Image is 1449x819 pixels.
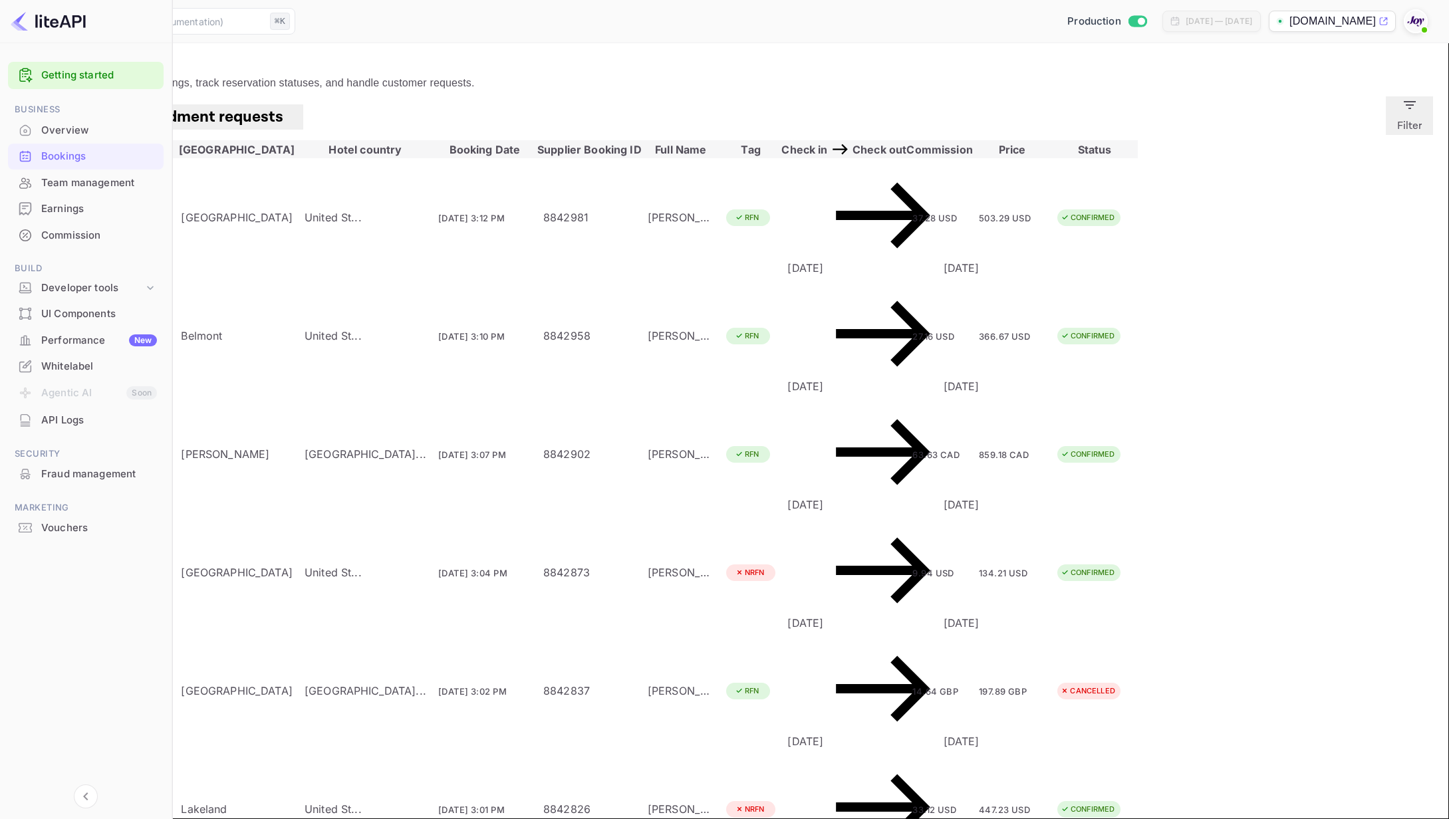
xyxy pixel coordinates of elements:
[543,683,636,699] div: 8842837
[543,328,636,344] div: 8842958
[41,201,157,217] div: Earnings
[438,449,506,460] span: [DATE] 3:07 PM
[175,140,299,158] th: [GEOGRAPHIC_DATA]
[726,209,767,226] div: RFN
[8,501,164,515] span: Marketing
[1052,446,1123,463] div: CONFIRMED
[129,334,157,346] div: New
[8,261,164,276] span: Build
[299,140,432,158] th: Hotel country
[979,686,1027,697] span: 197.89 GBP
[1186,15,1252,27] div: [DATE] — [DATE]
[181,446,293,462] div: Langley
[41,306,157,322] div: UI Components
[648,564,714,580] div: Kathy Lawson
[181,801,293,817] div: Lakeland
[16,59,1433,75] p: Bookings
[181,209,293,225] div: Alexandria
[912,213,957,223] span: 37.28 USD
[726,564,773,581] div: NRFN
[648,801,714,817] div: Andrew Berdak
[432,140,537,158] th: Booking Date
[181,446,293,462] div: [PERSON_NAME]
[543,209,636,225] div: 8842981
[979,213,1031,223] span: 503.29 USD
[912,449,960,460] span: 63.63 CAD
[1052,801,1123,818] div: CONFIRMED
[787,159,900,276] div: [DATE] [DATE]
[305,328,426,344] div: United States of America
[41,413,157,428] div: API Logs
[305,683,426,699] div: Thailand
[726,328,767,344] div: RFN
[543,801,636,817] div: 8842826
[11,11,86,32] img: LiteAPI logo
[41,149,157,164] div: Bookings
[41,359,157,374] div: Whitelabel
[438,213,505,223] span: [DATE] 3:12 PM
[305,801,426,817] div: United St ...
[305,683,426,699] div: [GEOGRAPHIC_DATA] ...
[305,446,426,462] div: Canada
[543,564,636,580] div: 8842873
[181,328,293,344] div: Belmont
[906,140,973,158] th: Commission
[305,564,426,580] div: United St ...
[438,568,507,578] span: [DATE] 3:04 PM
[979,449,1029,460] span: 859.18 CAD
[181,564,293,580] div: [GEOGRAPHIC_DATA]
[1289,13,1376,29] p: [DOMAIN_NAME]
[74,784,98,808] button: Collapse navigation
[912,686,958,697] span: 14.64 GBP
[1062,14,1152,29] div: Switch to Sandbox mode
[16,75,1433,91] p: View and manage all hotel bookings, track reservation statuses, and handle customer requests.
[181,683,293,699] div: [GEOGRAPHIC_DATA]
[438,804,505,815] span: [DATE] 3:01 PM
[305,801,426,817] div: United States of America
[41,281,144,296] div: Developer tools
[41,123,157,138] div: Overview
[726,801,773,818] div: NRFN
[1067,14,1121,29] span: Production
[41,333,157,348] div: Performance
[973,140,1051,158] th: Price
[41,228,157,243] div: Commission
[720,140,782,158] th: Tag
[1051,140,1138,158] th: Status
[181,564,293,580] div: Gainesville
[642,140,720,158] th: Full Name
[41,521,157,536] div: Vouchers
[181,209,293,225] div: [GEOGRAPHIC_DATA]
[41,467,157,482] div: Fraud management
[543,446,636,462] div: 8842902
[912,804,956,815] span: 33.12 USD
[979,804,1030,815] span: 447.23 USD
[305,209,426,225] div: United St ...
[41,68,157,83] a: Getting started
[787,277,900,394] div: [DATE] [DATE]
[1405,11,1426,32] img: With Joy
[305,446,426,462] div: [GEOGRAPHIC_DATA] ...
[648,683,714,699] div: David Hewitt-Stubbs
[41,175,157,191] div: Team management
[979,331,1030,342] span: 366.67 USD
[1052,209,1123,226] div: CONFIRMED
[648,328,714,344] div: Larry McAfee
[781,140,906,158] span: Check in Check out
[726,446,767,463] div: RFN
[438,686,507,697] span: [DATE] 3:02 PM
[648,446,714,462] div: Hailey Schenker
[787,396,900,513] div: [DATE] [DATE]
[270,13,290,30] div: ⌘K
[438,331,505,342] span: [DATE] 3:10 PM
[16,104,1386,130] div: account-settings tabs
[1386,96,1433,135] button: Filter
[726,683,767,699] div: RFN
[787,514,900,631] div: [DATE] [DATE]
[1051,683,1123,699] div: CANCELLED
[1052,328,1123,344] div: CONFIRMED
[305,564,426,580] div: United States of America
[8,102,164,117] span: Business
[305,328,426,344] div: United St ...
